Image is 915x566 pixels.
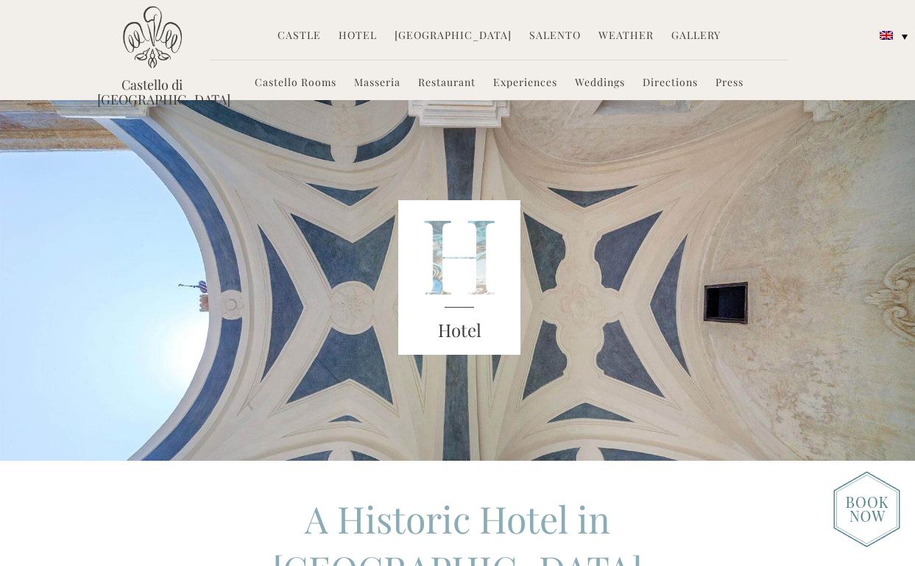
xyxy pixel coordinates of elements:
a: Press [716,75,743,92]
img: castello_header_block.png [398,200,520,355]
img: English [880,31,893,40]
h3: Hotel [398,317,520,344]
a: [GEOGRAPHIC_DATA] [395,28,512,45]
img: Castello di Ugento [123,6,182,68]
a: Hotel [339,28,377,45]
a: Directions [643,75,698,92]
a: Castello Rooms [255,75,336,92]
a: Experiences [493,75,557,92]
a: Weather [598,28,654,45]
img: new-booknow.png [833,471,900,548]
a: Restaurant [418,75,476,92]
a: Gallery [671,28,721,45]
a: Weddings [575,75,625,92]
a: Castle [278,28,321,45]
a: Castello di [GEOGRAPHIC_DATA] [97,77,208,107]
a: Salento [529,28,581,45]
a: Masseria [354,75,400,92]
